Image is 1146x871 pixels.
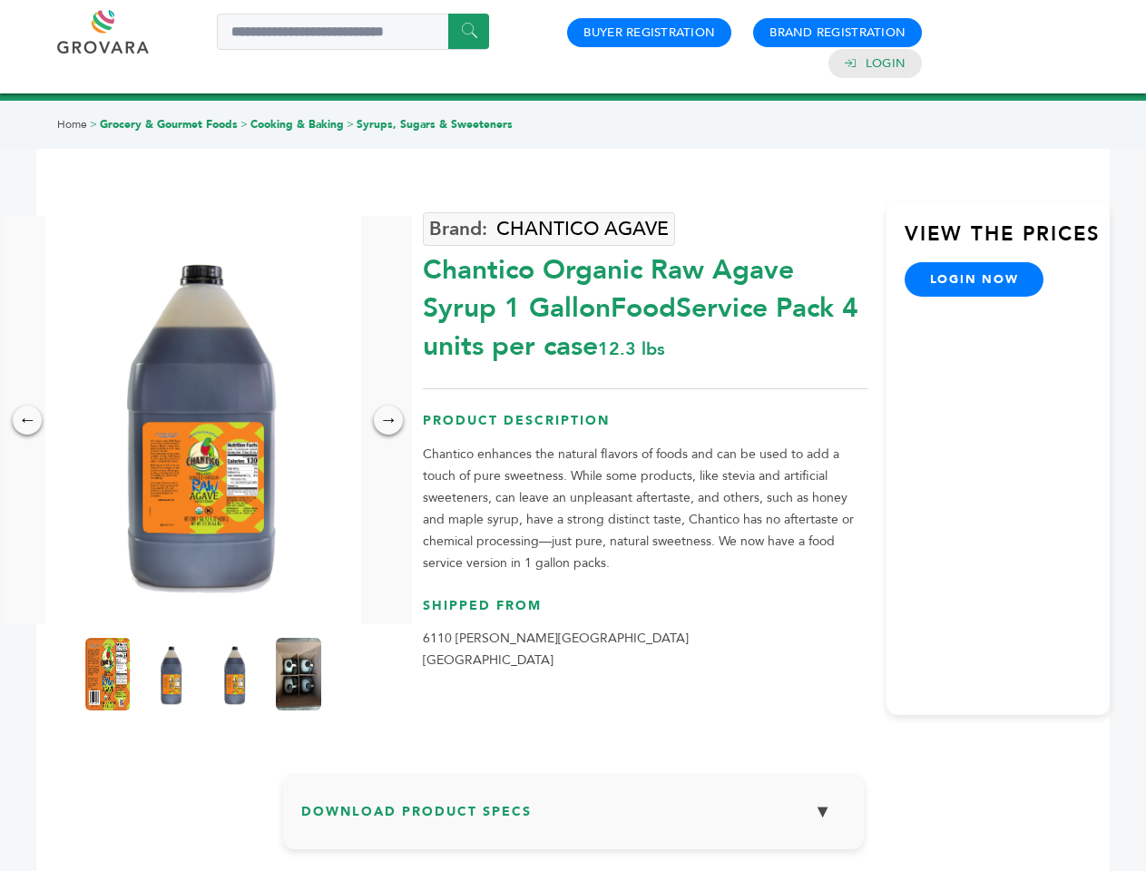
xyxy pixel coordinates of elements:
[100,117,238,132] a: Grocery & Gourmet Foods
[423,412,868,444] h3: Product Description
[423,597,868,629] h3: Shipped From
[769,24,906,41] a: Brand Registration
[423,242,868,366] div: Chantico Organic Raw Agave Syrup 1 GallonFoodService Pack 4 units per case
[905,262,1044,297] a: login now
[347,117,354,132] span: >
[212,638,258,710] img: Chantico Organic Raw Agave Syrup 1 Gallon-FoodService Pack 4 units per case 12.3 lbs
[85,638,131,710] img: Chantico Organic Raw Agave Syrup 1 Gallon-FoodService Pack 4 units per case 12.3 lbs Product Label
[301,792,846,845] h3: Download Product Specs
[598,337,665,361] span: 12.3 lbs
[90,117,97,132] span: >
[423,628,868,671] p: 6110 [PERSON_NAME][GEOGRAPHIC_DATA] [GEOGRAPHIC_DATA]
[374,406,403,435] div: →
[13,406,42,435] div: ←
[800,792,846,831] button: ▼
[423,444,868,574] p: Chantico enhances the natural flavors of foods and can be used to add a touch of pure sweetness. ...
[217,14,489,50] input: Search a product or brand...
[423,212,675,246] a: CHANTICO AGAVE
[583,24,715,41] a: Buyer Registration
[45,216,361,624] img: Chantico Organic Raw Agave Syrup 1 Gallon-FoodService Pack 4 units per case 12.3 lbs
[905,220,1110,262] h3: View the Prices
[240,117,248,132] span: >
[866,55,906,72] a: Login
[57,117,87,132] a: Home
[357,117,513,132] a: Syrups, Sugars & Sweeteners
[250,117,344,132] a: Cooking & Baking
[276,638,321,710] img: Chantico Organic Raw Agave Syrup 1 Gallon-FoodService Pack 4 units per case 12.3 lbs
[149,638,194,710] img: Chantico Organic Raw Agave Syrup 1 Gallon-FoodService Pack 4 units per case 12.3 lbs Nutrition Info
